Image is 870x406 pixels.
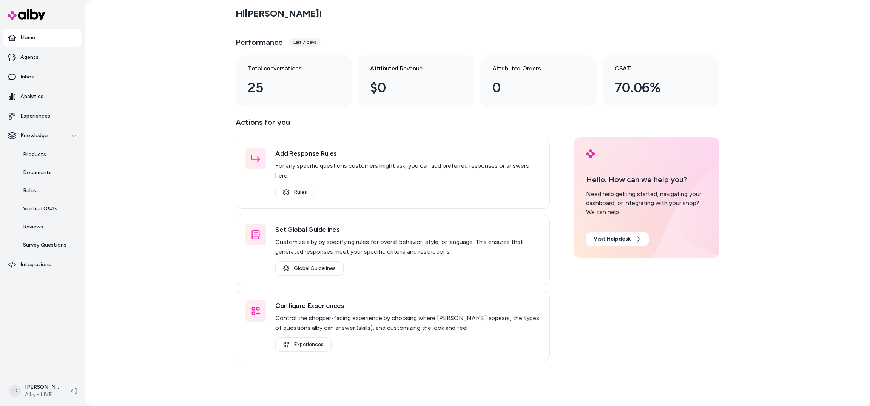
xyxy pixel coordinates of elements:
[615,78,695,98] div: 70.06%
[370,64,450,73] h3: Attributed Revenue
[3,68,82,86] a: Inbox
[15,164,82,182] a: Documents
[8,9,45,20] img: alby Logo
[289,38,321,47] div: Last 7 days
[15,218,82,236] a: Reviews
[275,148,540,159] h3: Add Response Rules
[20,93,43,100] p: Analytics
[236,37,283,47] h3: Performance
[586,190,707,217] div: Need help getting started, navigating your dashboard, or integrating with your shop? We can help.
[492,78,572,98] div: 0
[25,383,59,391] p: [PERSON_NAME]
[275,337,332,352] a: Experiences
[603,55,719,107] a: CSAT 70.06%
[23,205,57,213] p: Verified Q&As
[236,116,550,134] p: Actions for you
[25,391,59,398] span: Alby - LIVE on [DOMAIN_NAME]
[15,146,82,164] a: Products
[480,55,597,107] a: Attributed Orders 0
[275,261,344,276] a: Global Guidelines
[23,187,36,195] p: Rules
[275,224,540,235] h3: Set Global Guidelines
[586,149,595,158] img: alby Logo
[275,313,540,333] p: Control the shopper-facing experience by choosing where [PERSON_NAME] appears, the types of quest...
[23,151,46,158] p: Products
[586,232,649,246] a: Visit Helpdesk
[20,54,39,61] p: Agents
[275,185,315,199] a: Rules
[615,64,695,73] h3: CSAT
[248,78,328,98] div: 25
[23,223,43,231] p: Reviews
[3,127,82,145] button: Knowledge
[492,64,572,73] h3: Attributed Orders
[275,300,540,311] h3: Configure Experiences
[9,385,21,397] span: C
[586,174,707,185] p: Hello. How can we help you?
[23,241,66,249] p: Survey Questions
[15,182,82,200] a: Rules
[23,169,52,176] p: Documents
[275,237,540,257] p: Customize alby by specifying rules for overall behavior, style, or language. This ensures that ge...
[15,236,82,254] a: Survey Questions
[236,55,352,107] a: Total conversations 25
[3,87,82,106] a: Analytics
[15,200,82,218] a: Verified Q&As
[5,379,65,403] button: C[PERSON_NAME]Alby - LIVE on [DOMAIN_NAME]
[3,29,82,47] a: Home
[20,261,51,268] p: Integrations
[358,55,474,107] a: Attributed Revenue $0
[275,161,540,181] p: For any specific questions customers might ask, you can add preferred responses or answers here.
[3,107,82,125] a: Experiences
[3,256,82,274] a: Integrations
[20,34,35,41] p: Home
[3,48,82,66] a: Agents
[20,73,34,81] p: Inbox
[20,112,50,120] p: Experiences
[20,132,48,139] p: Knowledge
[370,78,450,98] div: $0
[236,8,322,19] h2: Hi [PERSON_NAME] !
[248,64,328,73] h3: Total conversations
